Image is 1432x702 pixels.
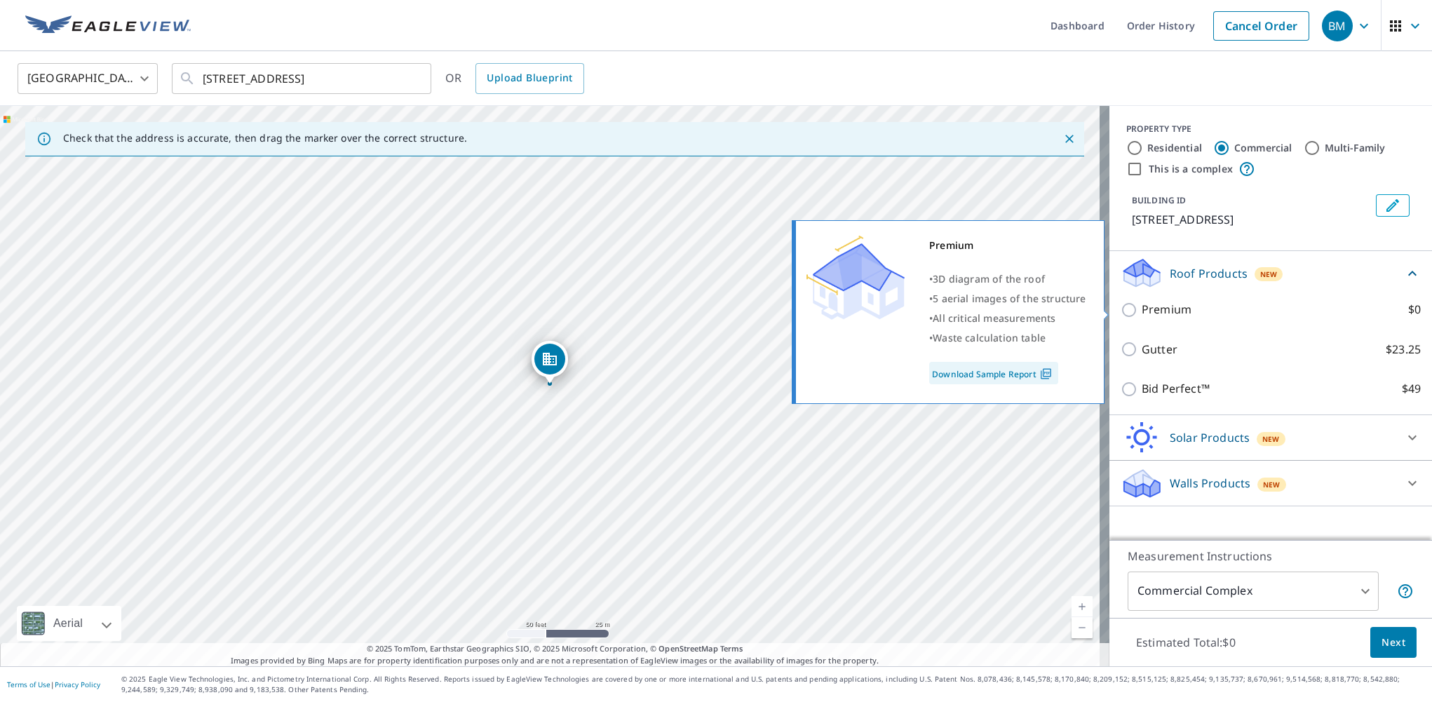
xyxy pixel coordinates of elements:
[720,643,743,654] a: Terms
[1147,141,1202,155] label: Residential
[1060,130,1079,148] button: Close
[1170,429,1250,446] p: Solar Products
[1132,211,1370,228] p: [STREET_ADDRESS]
[1132,194,1186,206] p: BUILDING ID
[929,236,1086,255] div: Premium
[933,272,1045,285] span: 3D diagram of the roof
[475,63,583,94] a: Upload Blueprint
[1263,479,1281,490] span: New
[121,674,1425,695] p: © 2025 Eagle View Technologies, Inc. and Pictometry International Corp. All Rights Reserved. Repo...
[1036,367,1055,380] img: Pdf Icon
[929,328,1086,348] div: •
[1121,257,1421,290] div: Roof ProductsNew
[658,643,717,654] a: OpenStreetMap
[17,606,121,641] div: Aerial
[1370,627,1417,659] button: Next
[1322,11,1353,41] div: BM
[1234,141,1292,155] label: Commercial
[929,289,1086,309] div: •
[933,311,1055,325] span: All critical measurements
[929,362,1058,384] a: Download Sample Report
[1397,583,1414,600] span: Each building may require a separate measurement report; if so, your account will be billed per r...
[445,63,584,94] div: OR
[487,69,572,87] span: Upload Blueprint
[1376,194,1410,217] button: Edit building 1
[933,292,1086,305] span: 5 aerial images of the structure
[1072,617,1093,638] a: Current Level 19, Zoom Out
[1128,572,1379,611] div: Commercial Complex
[18,59,158,98] div: [GEOGRAPHIC_DATA]
[1072,596,1093,617] a: Current Level 19, Zoom In
[49,606,87,641] div: Aerial
[1121,421,1421,454] div: Solar ProductsNew
[203,59,403,98] input: Search by address or latitude-longitude
[63,132,467,144] p: Check that the address is accurate, then drag the marker over the correct structure.
[7,680,50,689] a: Terms of Use
[7,680,100,689] p: |
[1149,162,1233,176] label: This is a complex
[1325,141,1386,155] label: Multi-Family
[1262,433,1280,445] span: New
[1126,123,1415,135] div: PROPERTY TYPE
[933,331,1046,344] span: Waste calculation table
[1170,265,1248,282] p: Roof Products
[1260,269,1278,280] span: New
[1386,341,1421,358] p: $23.25
[929,309,1086,328] div: •
[1121,466,1421,500] div: Walls ProductsNew
[25,15,191,36] img: EV Logo
[1408,301,1421,318] p: $0
[1142,301,1191,318] p: Premium
[1170,475,1250,492] p: Walls Products
[929,269,1086,289] div: •
[367,643,743,655] span: © 2025 TomTom, Earthstar Geographics SIO, © 2025 Microsoft Corporation, ©
[1382,634,1405,652] span: Next
[1213,11,1309,41] a: Cancel Order
[1142,341,1177,358] p: Gutter
[1142,380,1210,398] p: Bid Perfect™
[55,680,100,689] a: Privacy Policy
[1125,627,1247,658] p: Estimated Total: $0
[532,341,568,384] div: Dropped pin, building 1, Commercial property, 2845 Waialae Ave Honolulu, HI 96826
[1402,380,1421,398] p: $49
[806,236,905,320] img: Premium
[1128,548,1414,565] p: Measurement Instructions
